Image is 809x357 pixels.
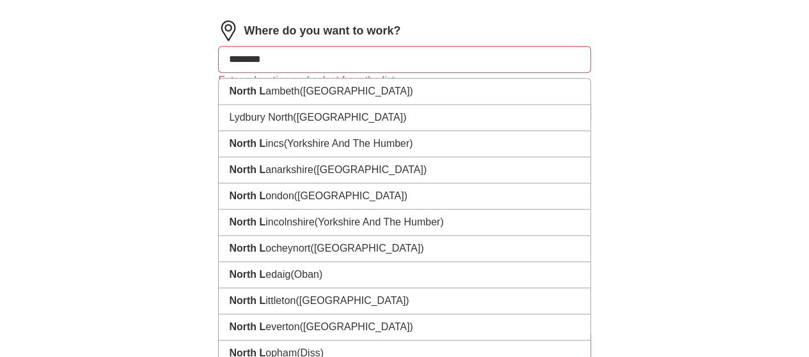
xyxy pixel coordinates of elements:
li: edaig [219,262,590,288]
strong: North L [229,321,265,332]
strong: North L [229,243,265,254]
strong: North L [229,269,265,280]
li: ambeth [219,79,590,105]
li: ondon [219,183,590,209]
span: ([GEOGRAPHIC_DATA]) [300,86,413,96]
span: ([GEOGRAPHIC_DATA]) [313,164,427,175]
li: ocheynort [219,236,590,262]
li: ittleton [219,288,590,314]
li: Lydbury North [219,105,590,131]
span: ([GEOGRAPHIC_DATA]) [294,190,407,201]
li: incs [219,131,590,157]
span: ([GEOGRAPHIC_DATA]) [295,295,409,306]
strong: North L [229,190,265,201]
li: anarkshire [219,157,590,183]
span: ([GEOGRAPHIC_DATA]) [310,243,423,254]
span: (Yorkshire And The Humber) [315,216,444,227]
img: location.png [218,20,239,41]
li: everton [219,314,590,340]
strong: North L [229,86,265,96]
strong: North L [229,295,265,306]
span: (Oban) [290,269,322,280]
div: Enter a location and select from the list [218,73,590,88]
strong: North L [229,164,265,175]
span: (Yorkshire And The Humber) [284,138,413,149]
span: ([GEOGRAPHIC_DATA]) [300,321,413,332]
label: Where do you want to work? [244,22,400,40]
li: incolnshire [219,209,590,236]
span: ([GEOGRAPHIC_DATA]) [293,112,406,123]
strong: North L [229,138,265,149]
strong: North L [229,216,265,227]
